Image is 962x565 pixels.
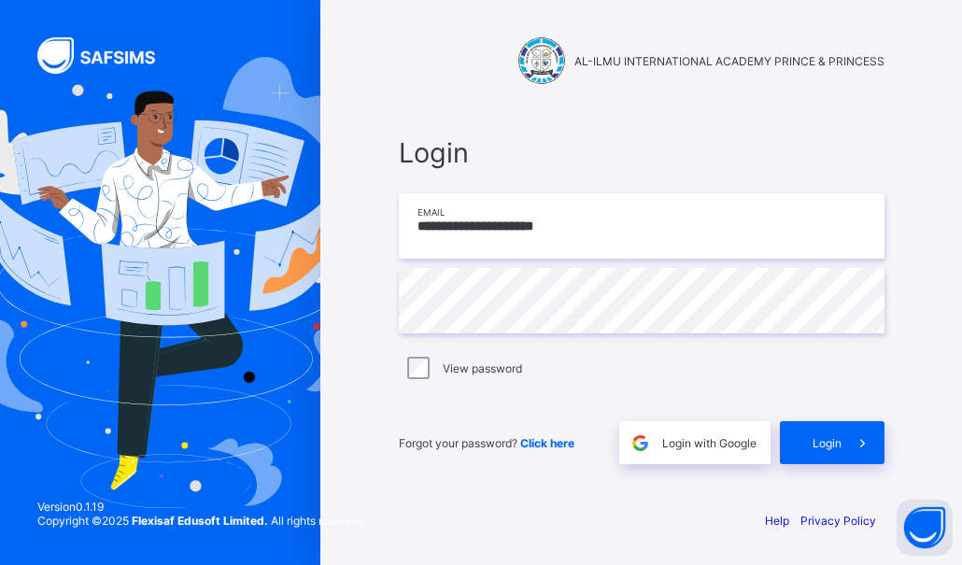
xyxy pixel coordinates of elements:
[813,436,842,450] span: Login
[630,432,651,454] img: google.396cfc9801f0270233282035f929180a.svg
[399,136,884,169] span: Login
[132,514,268,528] strong: Flexisaf Edusoft Limited.
[37,37,177,74] img: SAFSIMS Logo
[800,514,876,528] a: Privacy Policy
[520,436,574,450] a: Click here
[765,514,789,528] a: Help
[399,436,574,450] span: Forgot your password?
[443,361,522,375] label: View password
[574,54,884,68] span: AL-ILMU INTERNATIONAL ACADEMY PRINCE & PRINCESS
[37,500,367,514] span: Version 0.1.19
[897,500,953,556] button: Open asap
[662,436,757,450] span: Login with Google
[37,514,367,528] span: Copyright © 2025 All rights reserved.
